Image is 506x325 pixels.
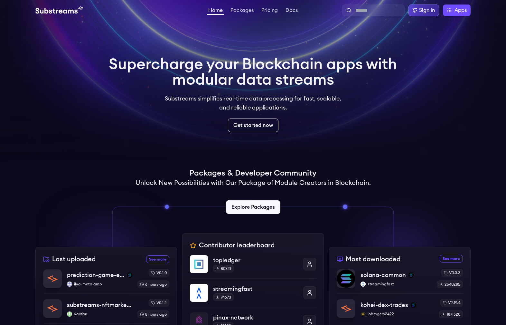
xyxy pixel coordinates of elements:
a: See more most downloaded packages [440,255,463,263]
img: jobrogers2422 [361,311,366,317]
p: streamingfast [213,284,298,293]
div: 6 hours ago [137,281,169,288]
p: pinax-network [213,313,298,322]
div: 80321 [213,265,234,272]
div: 1871520 [439,311,463,318]
a: topledgertopledger80321 [190,255,316,278]
h1: Packages & Developer Community [190,168,316,178]
img: Substream's logo [35,6,83,14]
a: Sign in [408,5,439,16]
img: substreams-nftmarketplace [43,300,61,318]
p: solana-common [361,271,406,280]
img: solana [127,272,132,278]
a: Packages [229,8,255,14]
p: Substreams simplifies real-time data processing for fast, scalable, and reliable applications. [160,94,346,112]
div: v2.19.4 [440,299,463,307]
img: topledger [190,255,208,273]
img: solana [408,272,414,278]
img: ilya-metalamp [67,282,72,287]
img: streamingfast [361,282,366,287]
div: Sign in [419,6,435,14]
img: kohei-dex-trades [337,300,355,318]
div: v0.1.2 [149,299,169,307]
img: streamingfast [190,284,208,302]
a: Get started now [228,119,278,132]
span: Apps [454,6,467,14]
div: v0.3.3 [441,269,463,277]
a: kohei-dex-tradeskohei-dex-tradessolanajobrogers2422jobrogers2422v2.19.41871520 [337,293,463,318]
a: Explore Packages [226,200,280,214]
a: Home [207,8,224,15]
p: substreams-nftmarketplace [67,301,132,310]
a: Pricing [260,8,279,14]
img: solana-common [337,270,355,288]
a: streamingfaststreamingfast74673 [190,278,316,307]
div: 8 hours ago [137,311,169,318]
div: v0.1.0 [149,269,169,277]
img: yaofan [67,311,72,317]
img: solana [411,302,416,308]
p: streamingfast [361,282,432,287]
h2: Unlock New Possibilities with Our Package of Module Creators in Blockchain. [136,178,371,187]
img: prediction-game-events [43,270,61,288]
p: yaofan [67,311,132,317]
p: prediction-game-events [67,271,125,280]
a: prediction-game-eventsprediction-game-eventssolanailya-metalampilya-metalampv0.1.06 hours ago [43,269,169,293]
h1: Supercharge your Blockchain apps with modular data streams [109,57,397,88]
a: See more recently uploaded packages [146,255,169,263]
a: solana-commonsolana-commonsolanastreamingfaststreamingfastv0.3.32640285 [337,269,463,293]
a: substreams-nftmarketplacesubstreams-nftmarketplaceyaofanyaofanv0.1.28 hours ago [43,293,169,323]
p: jobrogers2422 [361,311,434,317]
p: ilya-metalamp [67,282,132,287]
p: kohei-dex-trades [361,301,408,310]
a: Docs [284,8,299,14]
div: 74673 [213,293,234,301]
div: 2640285 [437,281,463,288]
p: topledger [213,256,298,265]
